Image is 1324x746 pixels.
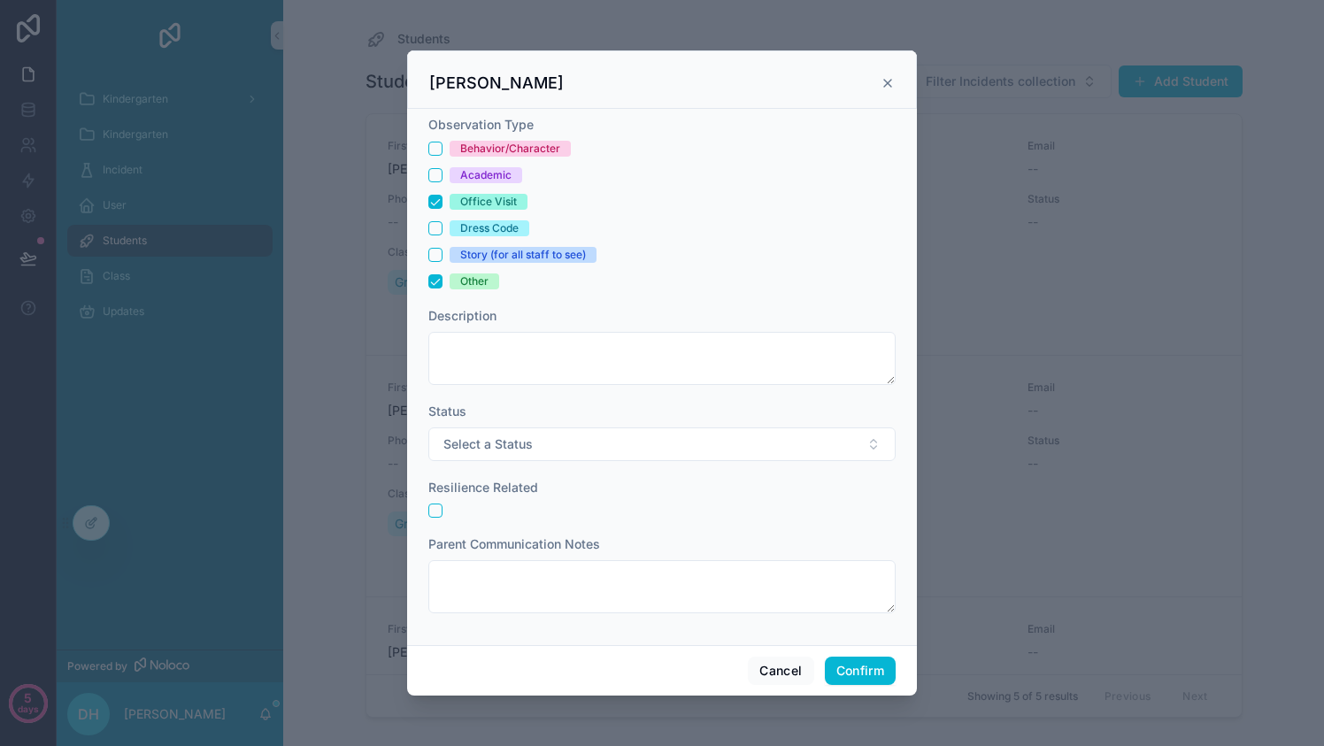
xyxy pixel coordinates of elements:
span: Observation Type [428,117,534,132]
h3: [PERSON_NAME] [429,73,564,94]
button: Confirm [825,657,896,685]
div: Dress Code [460,220,519,236]
span: Select a Status [443,435,533,453]
div: Behavior/Character [460,141,560,157]
div: Academic [460,167,512,183]
div: Other [460,273,489,289]
div: Story (for all staff to see) [460,247,586,263]
span: Status [428,404,466,419]
span: Description [428,308,496,323]
span: Parent Communication Notes [428,536,600,551]
button: Select Button [428,427,896,461]
button: Cancel [748,657,813,685]
div: Office Visit [460,194,517,210]
span: Resilience Related [428,480,538,495]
